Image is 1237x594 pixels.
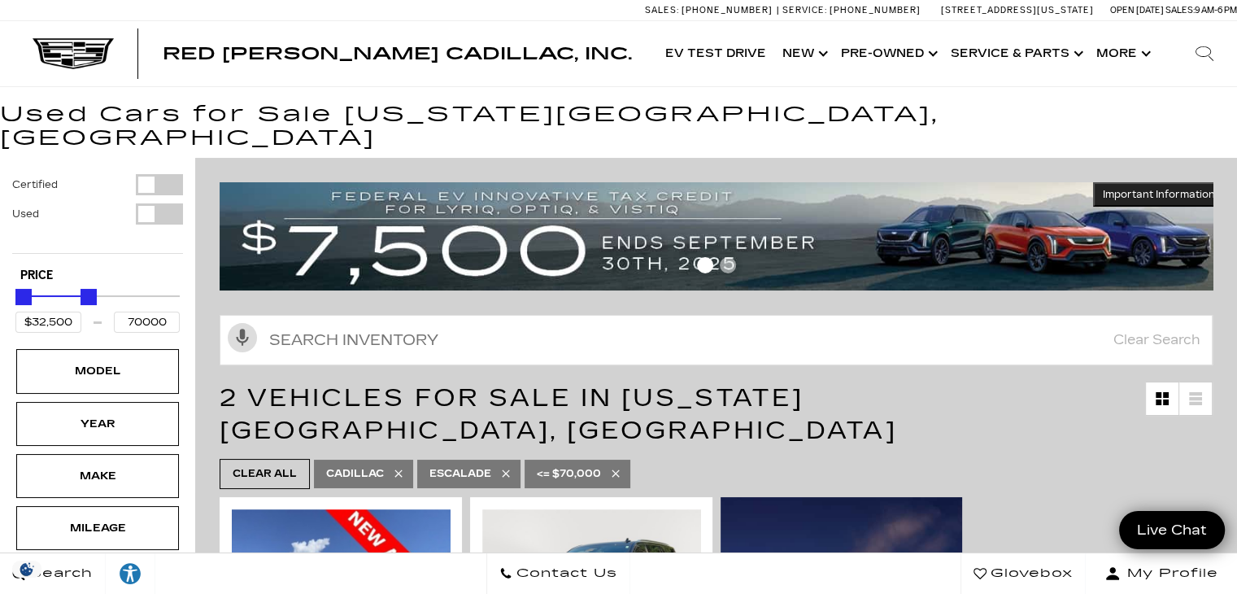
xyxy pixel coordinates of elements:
[57,519,138,537] div: Mileage
[1195,5,1237,15] span: 9 AM-6 PM
[8,561,46,578] section: Click to Open Cookie Consent Modal
[16,402,179,446] div: YearYear
[777,6,925,15] a: Service: [PHONE_NUMBER]
[57,362,138,380] div: Model
[15,289,32,305] div: Minimum Price
[57,467,138,485] div: Make
[645,6,777,15] a: Sales: [PHONE_NUMBER]
[682,5,773,15] span: [PHONE_NUMBER]
[163,46,632,62] a: Red [PERSON_NAME] Cadillac, Inc.
[960,553,1086,594] a: Glovebox
[774,21,833,86] a: New
[833,21,943,86] a: Pre-Owned
[1165,5,1195,15] span: Sales:
[943,21,1088,86] a: Service & Parts
[15,283,180,333] div: Price
[20,269,175,283] h5: Price
[106,561,155,586] div: Explore your accessibility options
[114,312,180,333] input: Maximum
[16,454,179,498] div: MakeMake
[1119,511,1225,549] a: Live Chat
[16,506,179,550] div: MileageMileage
[57,415,138,433] div: Year
[1129,521,1215,539] span: Live Chat
[81,289,97,305] div: Maximum Price
[987,562,1073,585] span: Glovebox
[941,5,1094,15] a: [STREET_ADDRESS][US_STATE]
[537,464,601,484] span: <= $70,000
[228,323,257,352] svg: Click to toggle on voice search
[106,553,155,594] a: Explore your accessibility options
[15,312,81,333] input: Minimum
[1093,182,1225,207] button: Important Information
[220,383,896,445] span: 2 Vehicles for Sale in [US_STATE][GEOGRAPHIC_DATA], [GEOGRAPHIC_DATA]
[220,315,1213,365] input: Search Inventory
[8,561,46,578] img: Opt-Out Icon
[163,44,632,63] span: Red [PERSON_NAME] Cadillac, Inc.
[1088,21,1156,86] button: More
[486,553,630,594] a: Contact Us
[429,464,491,484] span: Escalade
[1121,562,1218,585] span: My Profile
[33,38,114,69] img: Cadillac Dark Logo with Cadillac White Text
[782,5,827,15] span: Service:
[657,21,774,86] a: EV Test Drive
[1146,382,1178,415] a: Grid View
[12,174,183,253] div: Filter by Vehicle Type
[220,182,1225,290] img: vrp-tax-ending-august-version
[12,177,58,193] label: Certified
[25,562,93,585] span: Search
[512,562,617,585] span: Contact Us
[697,257,713,273] span: Go to slide 1
[1086,553,1237,594] button: Open user profile menu
[12,206,39,222] label: Used
[645,5,679,15] span: Sales:
[1103,188,1215,201] span: Important Information
[830,5,921,15] span: [PHONE_NUMBER]
[720,257,736,273] span: Go to slide 2
[16,349,179,393] div: ModelModel
[1110,5,1164,15] span: Open [DATE]
[326,464,384,484] span: Cadillac
[233,464,297,484] span: Clear All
